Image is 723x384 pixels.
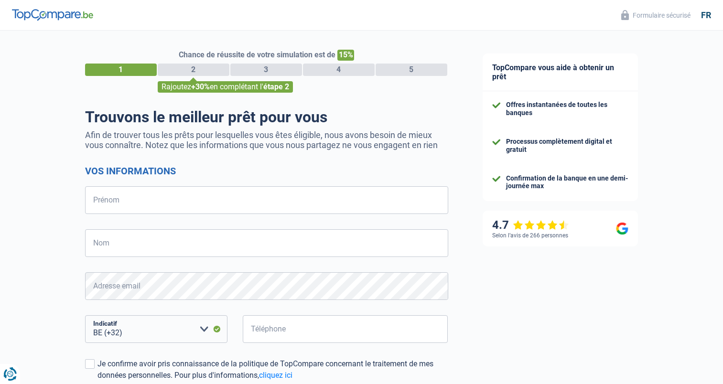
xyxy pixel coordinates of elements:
div: Confirmation de la banque en une demi-journée max [506,174,628,191]
div: 1 [85,64,157,76]
div: Je confirme avoir pris connaissance de la politique de TopCompare concernant le traitement de mes... [97,358,448,381]
div: Selon l’avis de 266 personnes [492,232,568,239]
a: cliquez ici [259,371,292,380]
div: 5 [376,64,447,76]
span: Chance de réussite de votre simulation est de [179,50,335,59]
div: Processus complètement digital et gratuit [506,138,628,154]
p: Afin de trouver tous les prêts pour lesquelles vous êtes éligible, nous avons besoin de mieux vou... [85,130,448,150]
span: +30% [191,82,210,91]
input: 401020304 [243,315,448,343]
span: 15% [337,50,354,61]
span: étape 2 [263,82,289,91]
div: 2 [158,64,229,76]
div: 4 [303,64,375,76]
div: 3 [230,64,302,76]
h1: Trouvons le meilleur prêt pour vous [85,108,448,126]
button: Formulaire sécurisé [615,7,696,23]
div: 4.7 [492,218,569,232]
div: Rajoutez en complétant l' [158,81,293,93]
h2: Vos informations [85,165,448,177]
div: Offres instantanées de toutes les banques [506,101,628,117]
div: fr [701,10,711,21]
img: TopCompare Logo [12,9,93,21]
div: TopCompare vous aide à obtenir un prêt [483,53,638,91]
